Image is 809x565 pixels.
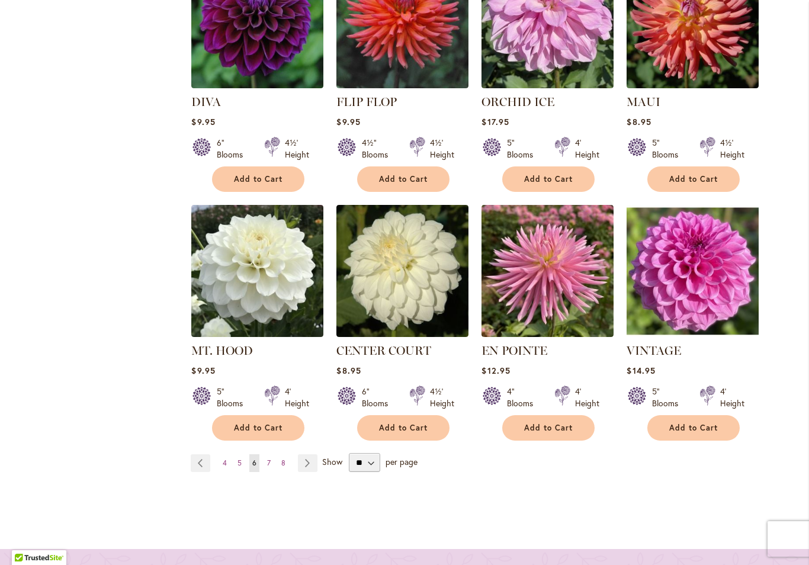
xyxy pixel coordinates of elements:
[627,344,681,358] a: VINTAGE
[481,95,554,109] a: ORCHID ICE
[234,174,282,184] span: Add to Cart
[285,386,309,409] div: 4' Height
[336,344,431,358] a: CENTER COURT
[9,523,42,556] iframe: Launch Accessibility Center
[264,454,274,472] a: 7
[481,344,547,358] a: EN POINTE
[647,415,740,441] button: Add to Cart
[524,423,573,433] span: Add to Cart
[322,456,342,467] span: Show
[217,137,250,160] div: 6" Blooms
[379,423,428,433] span: Add to Cart
[362,137,395,160] div: 4½" Blooms
[481,79,614,91] a: ORCHID ICE
[627,365,655,376] span: $14.95
[191,328,323,339] a: MT. HOOD
[430,386,454,409] div: 4½' Height
[336,116,360,127] span: $9.95
[481,205,614,337] img: EN POINTE
[357,166,450,192] button: Add to Cart
[379,174,428,184] span: Add to Cart
[507,137,540,160] div: 5" Blooms
[669,423,718,433] span: Add to Cart
[627,328,759,339] a: VINTAGE
[220,454,230,472] a: 4
[386,456,418,467] span: per page
[237,458,242,467] span: 5
[524,174,573,184] span: Add to Cart
[336,328,468,339] a: CENTER COURT
[575,386,599,409] div: 4' Height
[336,205,468,337] img: CENTER COURT
[252,458,256,467] span: 6
[336,79,468,91] a: FLIP FLOP
[502,415,595,441] button: Add to Cart
[212,415,304,441] button: Add to Cart
[627,205,759,337] img: VINTAGE
[267,458,271,467] span: 7
[191,205,323,337] img: MT. HOOD
[223,458,227,467] span: 4
[652,137,685,160] div: 5" Blooms
[627,79,759,91] a: MAUI
[481,328,614,339] a: EN POINTE
[481,116,509,127] span: $17.95
[281,458,285,467] span: 8
[669,174,718,184] span: Add to Cart
[191,116,215,127] span: $9.95
[278,454,288,472] a: 8
[627,95,660,109] a: MAUI
[191,344,253,358] a: MT. HOOD
[234,423,282,433] span: Add to Cart
[652,386,685,409] div: 5" Blooms
[336,365,361,376] span: $8.95
[507,386,540,409] div: 4" Blooms
[191,79,323,91] a: Diva
[191,95,221,109] a: DIVA
[720,386,744,409] div: 4' Height
[336,95,397,109] a: FLIP FLOP
[235,454,245,472] a: 5
[430,137,454,160] div: 4½' Height
[502,166,595,192] button: Add to Cart
[575,137,599,160] div: 4' Height
[362,386,395,409] div: 6" Blooms
[191,365,215,376] span: $9.95
[627,116,651,127] span: $8.95
[217,386,250,409] div: 5" Blooms
[720,137,744,160] div: 4½' Height
[481,365,510,376] span: $12.95
[212,166,304,192] button: Add to Cart
[357,415,450,441] button: Add to Cart
[285,137,309,160] div: 4½' Height
[647,166,740,192] button: Add to Cart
